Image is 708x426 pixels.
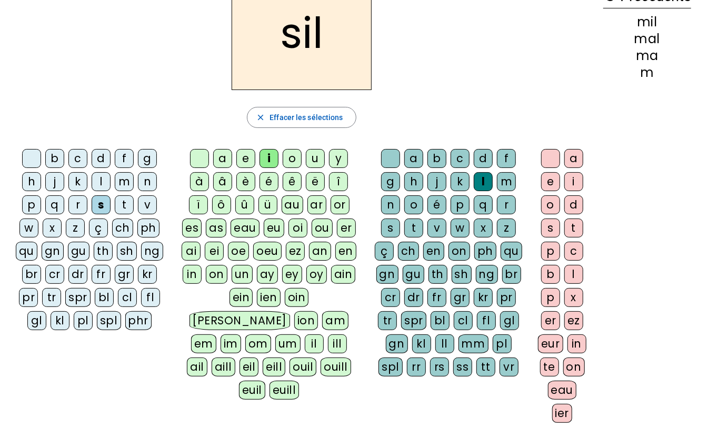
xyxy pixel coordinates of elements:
div: eur [538,334,563,353]
div: x [474,219,493,237]
div: oeu [253,242,282,261]
div: c [564,242,583,261]
div: th [94,242,113,261]
div: en [335,242,356,261]
div: on [206,265,227,284]
div: gl [500,311,519,330]
div: dr [68,265,87,284]
div: tr [378,311,397,330]
div: p [541,288,560,307]
div: spl [97,311,121,330]
button: Effacer les sélections [247,107,356,128]
div: m [497,172,516,191]
div: k [451,172,470,191]
div: h [22,172,41,191]
div: z [497,219,516,237]
div: i [260,149,278,168]
div: è [236,172,255,191]
div: um [275,334,301,353]
div: ss [453,358,472,377]
div: l [474,172,493,191]
div: n [381,195,400,214]
div: kl [51,311,69,330]
div: ey [282,265,302,284]
div: gr [115,265,134,284]
div: ch [112,219,133,237]
div: ê [283,172,302,191]
div: eau [548,381,577,400]
div: e [541,172,560,191]
div: tt [476,358,495,377]
div: o [541,195,560,214]
div: kr [474,288,493,307]
div: ü [258,195,277,214]
div: k [68,172,87,191]
div: cr [381,288,400,307]
div: gl [27,311,46,330]
div: gn [386,334,408,353]
div: o [283,149,302,168]
div: p [541,242,560,261]
div: d [474,149,493,168]
div: ouil [290,358,316,377]
div: x [564,288,583,307]
div: p [451,195,470,214]
div: qu [16,242,37,261]
div: ion [294,311,318,330]
div: ez [286,242,305,261]
div: j [427,172,446,191]
div: x [43,219,62,237]
div: euil [239,381,265,400]
div: w [451,219,470,237]
div: é [260,172,278,191]
div: te [540,358,559,377]
div: u [306,149,325,168]
div: v [138,195,157,214]
div: d [92,149,111,168]
div: ein [230,288,253,307]
div: t [564,219,583,237]
div: fr [427,288,446,307]
div: a [213,149,232,168]
div: r [68,195,87,214]
div: cr [45,265,64,284]
div: ng [476,265,498,284]
div: ô [212,195,231,214]
div: ill [328,334,347,353]
div: il [305,334,324,353]
div: ei [205,242,224,261]
div: g [138,149,157,168]
div: sh [117,242,137,261]
div: ouill [321,358,351,377]
div: t [404,219,423,237]
div: on [563,358,585,377]
div: p [22,195,41,214]
div: an [309,242,331,261]
div: oi [288,219,307,237]
div: or [331,195,350,214]
div: n [138,172,157,191]
div: l [92,172,111,191]
div: ç [375,242,394,261]
div: f [497,149,516,168]
div: gn [376,265,398,284]
div: ar [307,195,326,214]
div: mm [458,334,488,353]
div: î [329,172,348,191]
div: ç [89,219,108,237]
div: ph [474,242,496,261]
div: m [115,172,134,191]
div: br [22,265,41,284]
div: b [541,265,560,284]
div: g [381,172,400,191]
div: w [19,219,38,237]
div: û [235,195,254,214]
div: ain [331,265,356,284]
div: a [404,149,423,168]
div: spr [65,288,91,307]
div: fl [141,288,160,307]
div: euill [270,381,299,400]
div: ail [187,358,207,377]
div: ou [312,219,333,237]
span: Effacer les sélections [270,111,343,124]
